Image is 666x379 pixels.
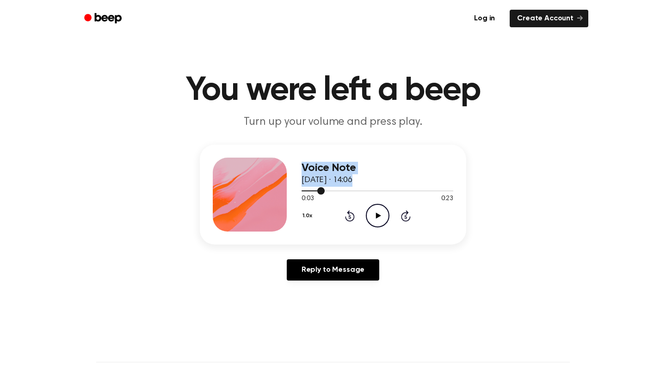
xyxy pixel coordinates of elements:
h1: You were left a beep [96,74,570,107]
a: Beep [78,10,130,28]
span: [DATE] · 14:06 [302,176,352,184]
p: Turn up your volume and press play. [155,115,511,130]
button: 1.0x [302,208,315,224]
a: Reply to Message [287,259,379,281]
span: 0:03 [302,194,314,204]
h3: Voice Note [302,162,453,174]
a: Log in [465,8,504,29]
span: 0:23 [441,194,453,204]
a: Create Account [510,10,588,27]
